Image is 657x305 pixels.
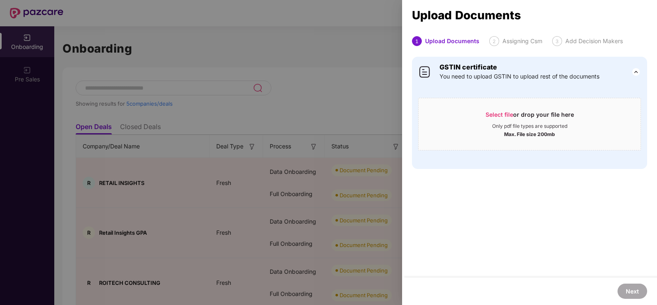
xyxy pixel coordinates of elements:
span: 3 [555,38,559,44]
span: Select file [486,111,513,118]
div: Upload Documents [425,36,479,46]
div: Only pdf file types are supported [492,123,567,129]
div: or drop your file here [486,111,574,123]
div: Upload Documents [412,11,647,20]
img: svg+xml;base64,PHN2ZyB4bWxucz0iaHR0cDovL3d3dy53My5vcmcvMjAwMC9zdmciIHdpZHRoPSI0MCIgaGVpZ2h0PSI0MC... [418,65,431,79]
div: Add Decision Makers [565,36,623,46]
img: svg+xml;base64,PHN2ZyB3aWR0aD0iMjQiIGhlaWdodD0iMjQiIHZpZXdCb3g9IjAgMCAyNCAyNCIgZmlsbD0ibm9uZSIgeG... [631,67,641,77]
span: You need to upload GSTIN to upload rest of the documents [440,72,599,81]
span: Select fileor drop your file hereOnly pdf file types are supportedMax. File size 200mb [419,104,641,144]
button: Next [618,284,647,299]
b: GSTIN certificate [440,63,497,71]
div: Max. File size 200mb [504,129,555,138]
div: Assigning Csm [502,36,542,46]
span: 1 [415,38,419,44]
span: 2 [493,38,496,44]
